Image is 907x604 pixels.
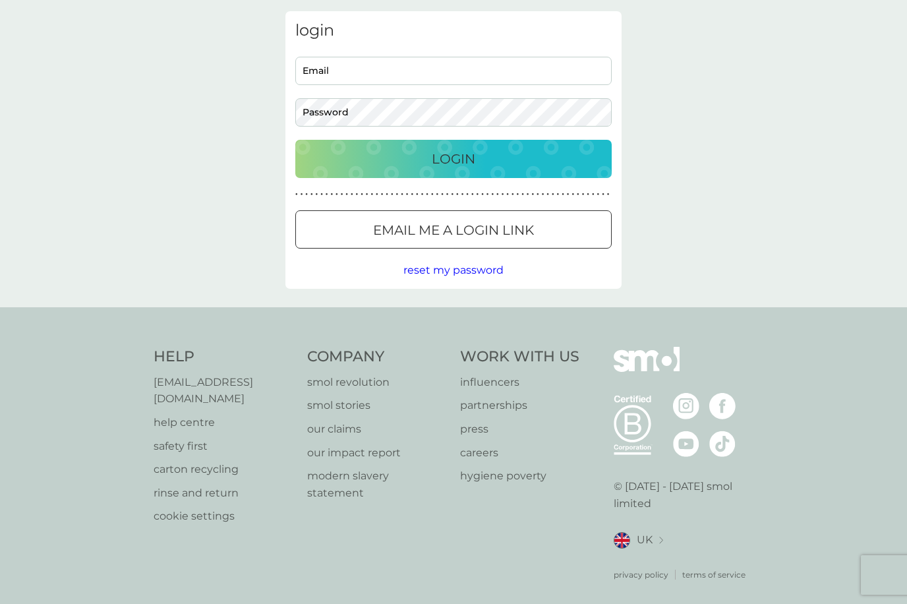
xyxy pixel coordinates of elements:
p: ● [496,191,499,198]
p: ● [310,191,313,198]
p: modern slavery statement [307,468,448,501]
p: ● [366,191,368,198]
p: ● [592,191,595,198]
p: ● [431,191,434,198]
p: ● [602,191,604,198]
p: ● [401,191,403,198]
p: ● [341,191,343,198]
img: visit the smol Youtube page [673,431,699,457]
p: ● [481,191,484,198]
p: ● [295,191,298,198]
p: ● [421,191,424,198]
p: ● [587,191,589,198]
img: select a new location [659,537,663,544]
p: ● [316,191,318,198]
p: ● [461,191,464,198]
p: ● [301,191,303,198]
a: smol revolution [307,374,448,391]
p: careers [460,444,579,462]
p: ● [582,191,585,198]
a: our impact report [307,444,448,462]
p: ● [345,191,348,198]
p: ● [330,191,333,198]
p: ● [537,191,539,198]
a: rinse and return [154,485,294,502]
p: Login [432,148,475,169]
p: ● [521,191,524,198]
span: UK [637,531,653,549]
a: help centre [154,414,294,431]
p: ● [486,191,489,198]
p: ● [597,191,600,198]
a: hygiene poverty [460,468,579,485]
p: ● [305,191,308,198]
img: visit the smol Facebook page [709,393,736,419]
p: ● [506,191,509,198]
p: ● [411,191,413,198]
p: © [DATE] - [DATE] smol limited [614,478,754,512]
p: ● [406,191,409,198]
p: ● [426,191,428,198]
a: our claims [307,421,448,438]
p: Email me a login link [373,220,534,241]
p: ● [557,191,560,198]
p: ● [567,191,570,198]
p: ● [471,191,474,198]
p: ● [546,191,549,198]
p: ● [542,191,544,198]
p: ● [356,191,359,198]
p: ● [441,191,444,198]
p: ● [477,191,479,198]
a: terms of service [682,568,746,581]
a: carton recycling [154,461,294,478]
a: safety first [154,438,294,455]
a: cookie settings [154,508,294,525]
p: ● [320,191,323,198]
a: press [460,421,579,438]
span: reset my password [403,264,504,276]
p: ● [466,191,469,198]
p: ● [456,191,459,198]
a: partnerships [460,397,579,414]
p: ● [502,191,504,198]
a: smol stories [307,397,448,414]
h4: Work With Us [460,347,579,367]
button: reset my password [403,262,504,279]
img: visit the smol Instagram page [673,393,699,419]
p: ● [381,191,384,198]
h3: login [295,21,612,40]
a: [EMAIL_ADDRESS][DOMAIN_NAME] [154,374,294,408]
p: ● [571,191,574,198]
p: ● [552,191,554,198]
h4: Help [154,347,294,367]
p: ● [512,191,514,198]
p: ● [607,191,610,198]
img: UK flag [614,532,630,549]
p: ● [416,191,419,198]
p: ● [436,191,439,198]
p: ● [451,191,453,198]
p: ● [491,191,494,198]
a: influencers [460,374,579,391]
p: ● [386,191,388,198]
p: ● [391,191,394,198]
p: ● [376,191,378,198]
p: ● [577,191,579,198]
p: privacy policy [614,568,668,581]
p: ● [517,191,519,198]
img: smol [614,347,680,392]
